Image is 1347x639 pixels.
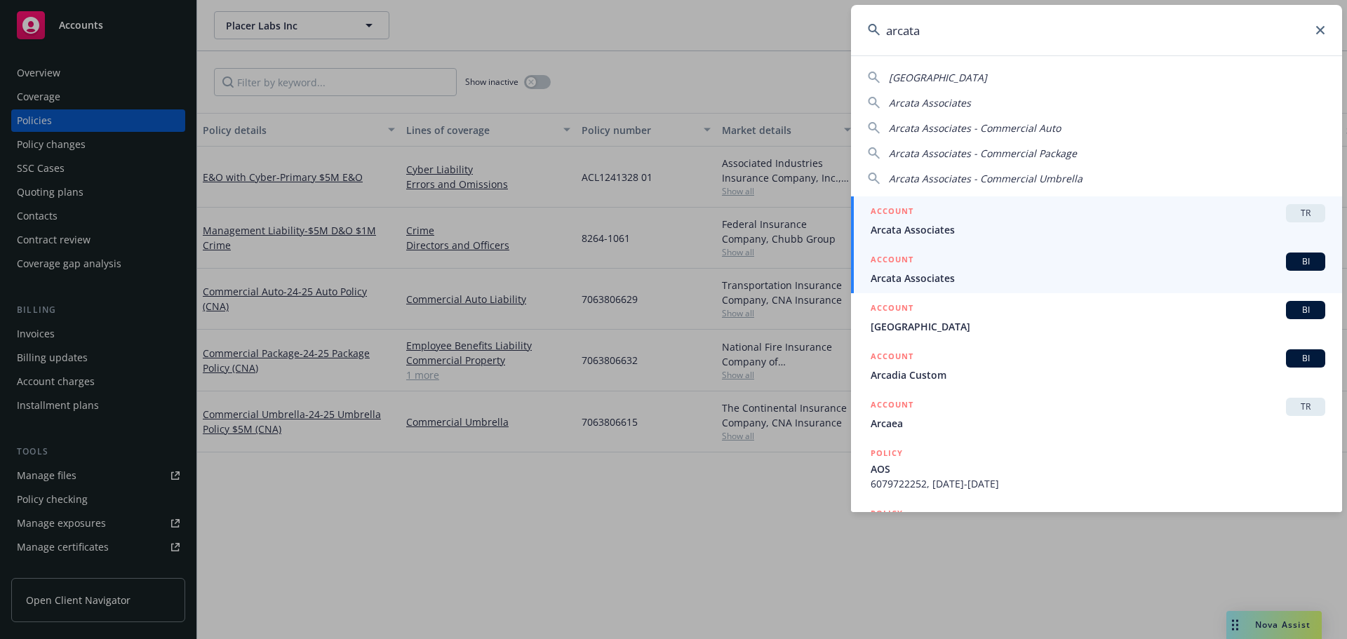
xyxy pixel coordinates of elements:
h5: ACCOUNT [871,204,913,221]
span: Arcadia Custom [871,368,1325,382]
span: BI [1292,255,1320,268]
span: Arcata Associates - Commercial Auto [889,121,1061,135]
span: Arcata Associates [889,96,971,109]
span: Arcata Associates [871,271,1325,285]
span: TR [1292,401,1320,413]
span: [GEOGRAPHIC_DATA] [871,319,1325,334]
span: Arcata Associates - Commercial Package [889,147,1077,160]
span: Arcata Associates [871,222,1325,237]
input: Search... [851,5,1342,55]
span: 6079722252, [DATE]-[DATE] [871,476,1325,491]
span: BI [1292,304,1320,316]
h5: POLICY [871,506,903,520]
h5: ACCOUNT [871,349,913,366]
a: ACCOUNTBI[GEOGRAPHIC_DATA] [851,293,1342,342]
a: POLICYAOS6079722252, [DATE]-[DATE] [851,438,1342,499]
span: AOS [871,462,1325,476]
h5: ACCOUNT [871,253,913,269]
h5: ACCOUNT [871,301,913,318]
h5: POLICY [871,446,903,460]
a: ACCOUNTTRArcaea [851,390,1342,438]
span: Arcata Associates - Commercial Umbrella [889,172,1083,185]
span: Arcaea [871,416,1325,431]
a: ACCOUNTBIArcadia Custom [851,342,1342,390]
span: BI [1292,352,1320,365]
span: TR [1292,207,1320,220]
a: ACCOUNTBIArcata Associates [851,245,1342,293]
span: [GEOGRAPHIC_DATA] [889,71,987,84]
a: POLICY [851,499,1342,559]
a: ACCOUNTTRArcata Associates [851,196,1342,245]
h5: ACCOUNT [871,398,913,415]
